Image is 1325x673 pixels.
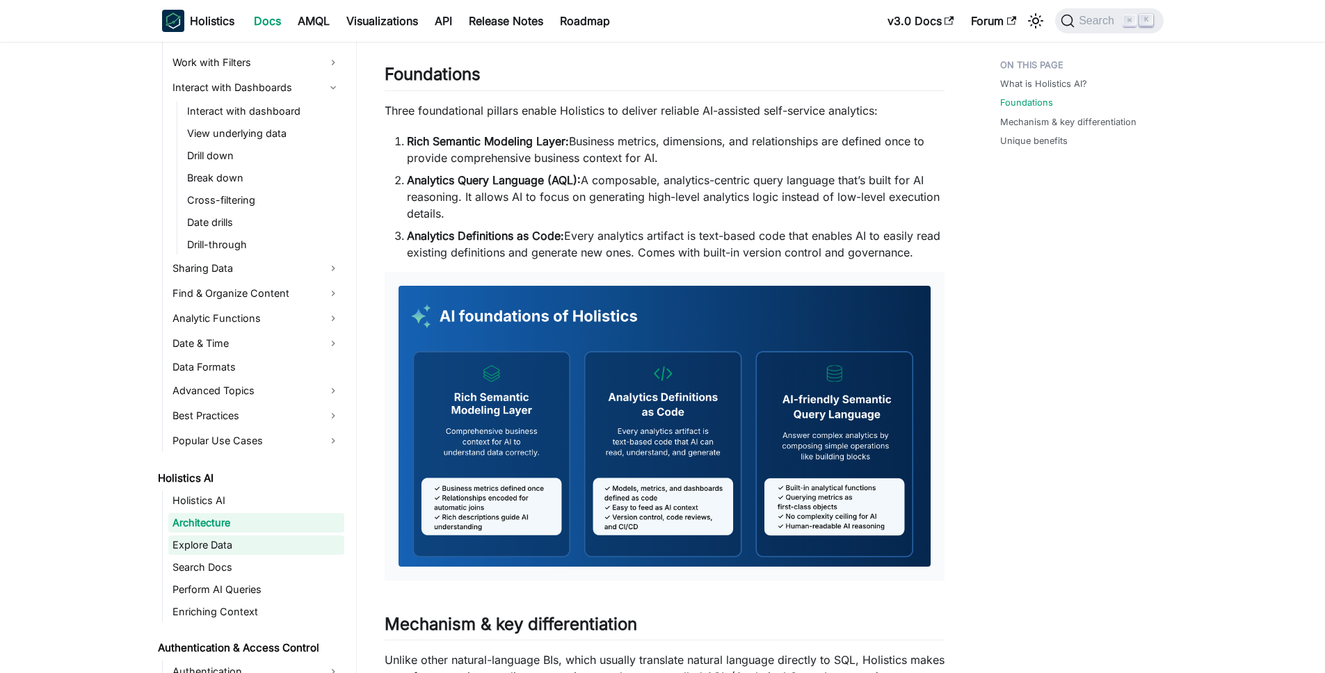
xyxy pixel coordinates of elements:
a: Sharing Data [168,257,344,279]
strong: Analytics Query Language (AQL): [407,173,581,187]
a: Roadmap [552,10,618,32]
a: Visualizations [338,10,426,32]
li: Every analytics artifact is text-based code that enables AI to easily read existing definitions a... [407,227,945,261]
b: Holistics [190,13,234,29]
strong: Rich Semantic Modeling Layer: [407,134,569,148]
a: Advanced Topics [168,380,344,402]
a: Interact with dashboard [183,102,344,121]
button: Search (Command+K) [1055,8,1163,33]
img: AI Foundations [399,286,931,567]
a: Analytic Functions [168,307,344,330]
a: Find & Organize Content [168,282,344,305]
a: Docs [246,10,289,32]
h2: Mechanism & key differentiation [385,614,945,640]
a: Foundations [1000,96,1053,109]
a: AMQL [289,10,338,32]
a: HolisticsHolistics [162,10,234,32]
a: What is Holistics AI? [1000,77,1087,90]
img: Holistics [162,10,184,32]
button: Switch between dark and light mode (currently light mode) [1025,10,1047,32]
li: Business metrics, dimensions, and relationships are defined once to provide comprehensive busines... [407,133,945,166]
a: Search Docs [168,558,344,577]
nav: Docs sidebar [148,42,357,673]
a: Mechanism & key differentiation [1000,115,1137,129]
a: Perform AI Queries [168,580,344,599]
a: v3.0 Docs [879,10,963,32]
a: Best Practices [168,405,344,427]
a: Forum [963,10,1025,32]
a: Break down [183,168,344,188]
a: Cross-filtering [183,190,344,210]
li: A composable, analytics-centric query language that’s built for AI reasoning. It allows AI to foc... [407,172,945,222]
a: Holistics AI [168,491,344,510]
a: Data Formats [168,357,344,377]
a: Release Notes [460,10,552,32]
a: Drill-through [183,235,344,254]
a: Authentication & Access Control [154,638,344,658]
kbd: ⌘ [1123,15,1137,27]
a: Enriching Context [168,602,344,622]
h2: Foundations [385,64,945,90]
a: Popular Use Cases [168,430,344,452]
a: Drill down [183,146,344,165]
a: Explore Data [168,535,344,555]
a: API [426,10,460,32]
a: Interact with Dashboards [168,76,344,99]
span: Search [1075,15,1123,27]
a: Date & Time [168,332,344,355]
a: Architecture [168,513,344,533]
a: Date drills [183,213,344,232]
strong: Analytics Definitions as Code: [407,229,564,243]
kbd: K [1139,14,1153,26]
p: Three foundational pillars enable Holistics to deliver reliable AI-assisted self-service analytics: [385,102,945,119]
a: Work with Filters [168,51,344,74]
a: Holistics AI [154,469,344,488]
a: Unique benefits [1000,134,1068,147]
a: View underlying data [183,124,344,143]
